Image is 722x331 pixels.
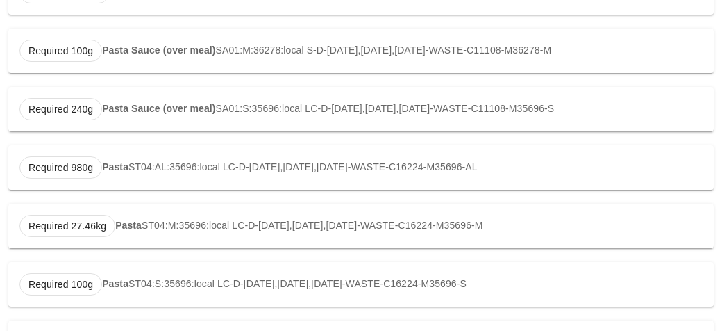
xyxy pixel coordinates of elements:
[8,262,714,307] div: ST04:S:35696:local LC-D-[DATE],[DATE],[DATE]-WASTE-C16224-M35696-S
[8,204,714,248] div: ST04:M:35696:local LC-D-[DATE],[DATE],[DATE]-WASTE-C16224-M35696-M
[102,161,128,172] strong: Pasta
[28,216,106,236] span: Required 27.46kg
[28,274,93,295] span: Required 100g
[8,29,714,73] div: SA01:M:36278:local S-D-[DATE],[DATE],[DATE]-WASTE-C11108-M36278-M
[28,40,93,61] span: Required 100g
[8,145,714,190] div: ST04:AL:35696:local LC-D-[DATE],[DATE],[DATE]-WASTE-C16224-M35696-AL
[115,220,142,231] strong: Pasta
[28,157,93,178] span: Required 980g
[102,103,215,114] strong: Pasta Sauce (over meal)
[102,278,128,289] strong: Pasta
[28,99,93,120] span: Required 240g
[102,45,215,56] strong: Pasta Sauce (over meal)
[8,87,714,131] div: SA01:S:35696:local LC-D-[DATE],[DATE],[DATE]-WASTE-C11108-M35696-S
